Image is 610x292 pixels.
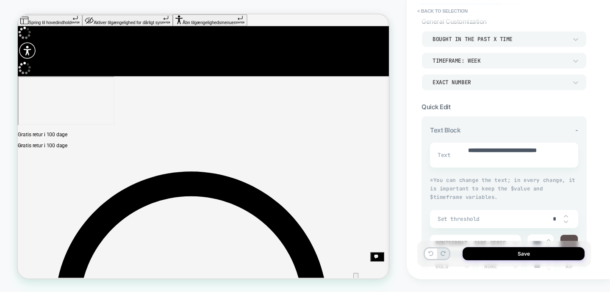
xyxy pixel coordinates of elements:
span: Set threshold [438,215,545,223]
img: up [546,239,551,242]
span: * You can change the text; in every change, it is important to keep the $value and $timeframe var... [430,176,575,201]
span: Åbn tilgængelighedsmenuen [220,8,291,14]
div: bought in the past x time [433,36,567,43]
span: General Customization [421,17,487,25]
button: Aktiver tilgængelighed for dårligt syn [86,0,207,16]
button: Save [463,247,585,260]
span: - [575,126,578,134]
img: up [564,215,568,218]
span: Text [438,152,448,159]
span: Quick Edit [421,103,450,111]
div: EXACT NUMBER [433,79,567,86]
button: < Back to selection [413,4,472,18]
span: Text Block [430,126,460,134]
img: down [564,220,568,223]
span: Spring til hovedindhold [14,8,72,14]
div: Montserrat, sans-serif [435,240,507,247]
span: Aktiver tilgængelighed for dårligt syn [101,8,192,14]
div: TIMEFRAME: WEEK [433,57,567,64]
